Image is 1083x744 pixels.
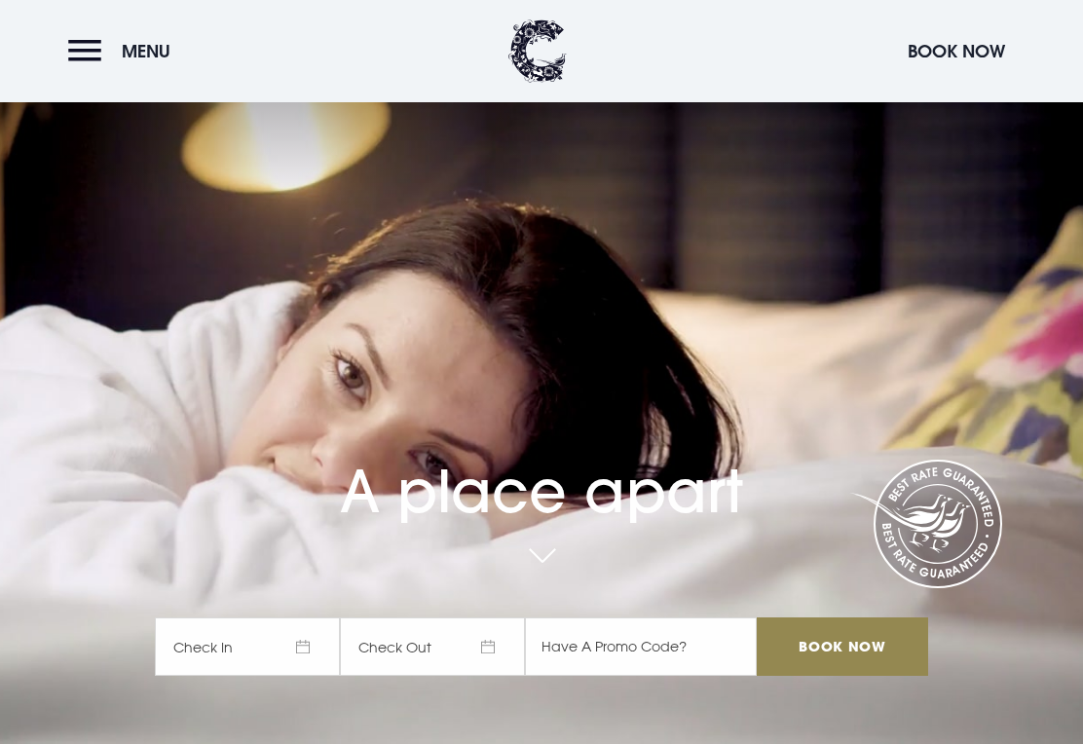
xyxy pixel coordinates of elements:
span: Check In [155,617,340,676]
span: Check Out [340,617,525,676]
span: Menu [122,40,170,62]
button: Book Now [898,30,1015,72]
img: Clandeboye Lodge [508,19,567,83]
button: Menu [68,30,180,72]
input: Book Now [757,617,928,676]
h1: A place apart [155,411,928,526]
input: Have A Promo Code? [525,617,757,676]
